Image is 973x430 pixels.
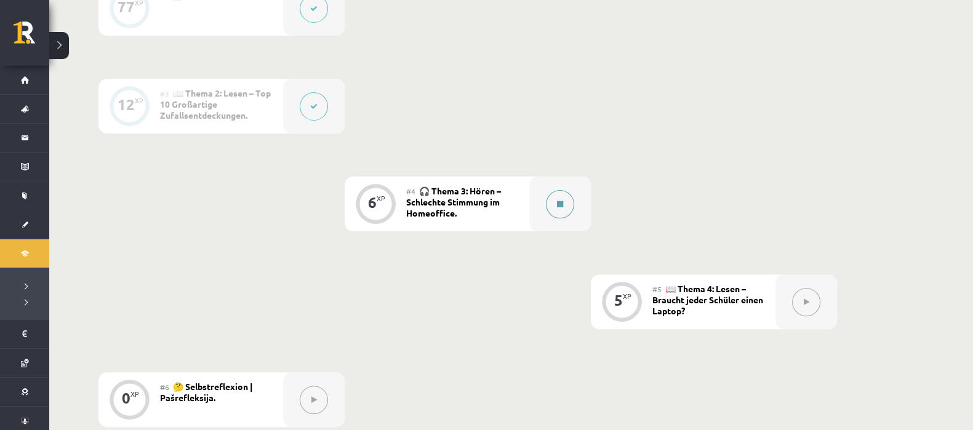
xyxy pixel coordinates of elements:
[135,97,143,104] div: XP
[14,22,49,52] a: Rīgas 1. Tālmācības vidusskola
[160,89,169,98] span: #3
[160,382,169,392] span: #6
[368,197,377,208] div: 6
[377,195,385,202] div: XP
[652,283,763,316] span: 📖 Thema 4: Lesen – Braucht jeder Schüler einen Laptop?
[406,185,501,218] span: 🎧 Thema 3: Hören – Schlechte Stimmung im Homeoffice.
[652,284,662,294] span: #5
[122,392,130,404] div: 0
[118,1,135,12] div: 77
[118,99,135,110] div: 12
[614,295,623,306] div: 5
[623,293,631,300] div: XP
[160,381,253,403] span: 🤔 Selbstreflexion | Pašrefleksija.
[406,186,415,196] span: #4
[130,391,139,397] div: XP
[160,87,271,121] span: 📖 Thema 2: Lesen – Top 10 Großartige Zufallsentdeckungen.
